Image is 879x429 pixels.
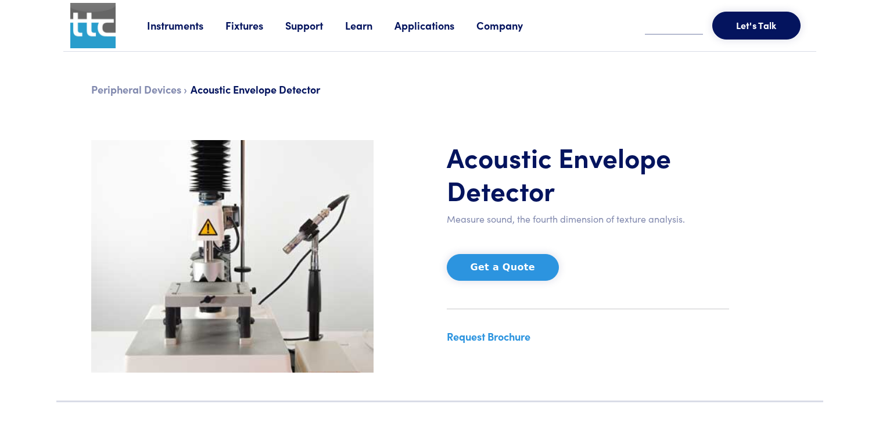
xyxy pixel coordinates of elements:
[447,140,729,207] h1: Acoustic Envelope Detector
[447,212,729,227] p: Measure sound, the fourth dimension of texture analysis.
[147,18,225,33] a: Instruments
[476,18,545,33] a: Company
[225,18,285,33] a: Fixtures
[447,254,559,281] button: Get a Quote
[91,82,187,96] a: Peripheral Devices ›
[345,18,394,33] a: Learn
[70,3,116,48] img: ttc_logo_1x1_v1.0.png
[191,82,320,96] span: Acoustic Envelope Detector
[712,12,801,40] button: Let's Talk
[285,18,345,33] a: Support
[447,329,530,344] a: Request Brochure
[91,140,374,373] img: ta-xt-plus-aed-portrait.jpg
[394,18,476,33] a: Applications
